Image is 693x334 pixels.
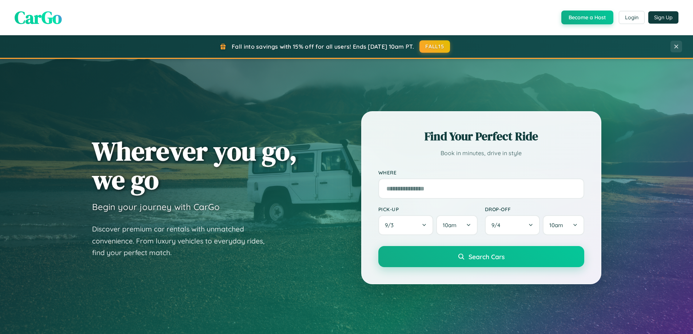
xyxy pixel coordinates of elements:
[15,5,62,29] span: CarGo
[485,206,584,212] label: Drop-off
[648,11,678,24] button: Sign Up
[92,223,274,259] p: Discover premium car rentals with unmatched convenience. From luxury vehicles to everyday rides, ...
[619,11,645,24] button: Login
[378,148,584,158] p: Book in minutes, drive in style
[491,222,504,229] span: 9 / 4
[419,40,450,53] button: FALL15
[543,215,584,235] button: 10am
[378,169,584,176] label: Where
[92,201,220,212] h3: Begin your journey with CarGo
[561,11,613,24] button: Become a Host
[485,215,540,235] button: 9/4
[378,206,478,212] label: Pick-up
[378,246,584,267] button: Search Cars
[436,215,477,235] button: 10am
[92,137,297,194] h1: Wherever you go, we go
[443,222,457,229] span: 10am
[549,222,563,229] span: 10am
[378,215,434,235] button: 9/3
[232,43,414,50] span: Fall into savings with 15% off for all users! Ends [DATE] 10am PT.
[469,253,505,261] span: Search Cars
[385,222,397,229] span: 9 / 3
[378,128,584,144] h2: Find Your Perfect Ride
